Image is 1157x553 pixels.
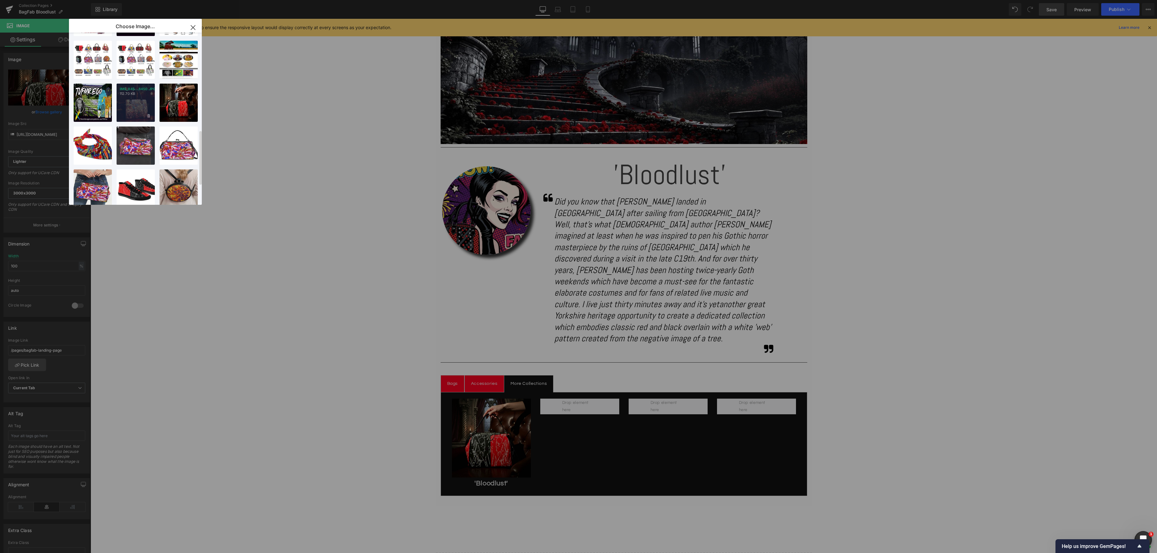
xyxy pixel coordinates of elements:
span: Help us improve GemPages! [1062,543,1136,549]
iframe: Intercom live chat [1136,532,1151,547]
div: Accessories [380,361,407,369]
p: 112.70 KB [120,91,152,96]
p: IMG_845...8450.JPG [120,87,152,91]
div: More Collections [420,361,456,369]
h1: 'Bloodlust' [443,138,715,174]
button: Open chatbox [1044,512,1061,530]
span: 1 [1149,532,1154,537]
button: Show survey - Help us improve GemPages! [1062,542,1143,550]
i: Did you know that [PERSON_NAME] landed in [GEOGRAPHIC_DATA] after sailing from [GEOGRAPHIC_DATA]?... [464,177,681,291]
div: Bags [357,361,368,369]
i: another great Yorkshire heritage opportunity to create a dedicated collection which embodies clas... [464,280,681,325]
p: Choose Image... [116,23,155,29]
p: 'Bloodlust' [361,459,440,471]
